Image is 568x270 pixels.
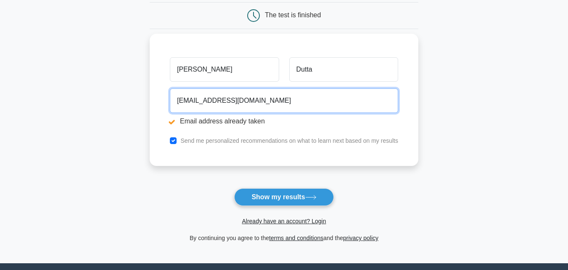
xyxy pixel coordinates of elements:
a: terms and conditions [269,235,323,241]
button: Show my results [234,188,333,206]
div: The test is finished [265,11,321,19]
label: Send me personalized recommendations on what to learn next based on my results [180,137,398,144]
a: privacy policy [343,235,378,241]
input: First name [170,57,279,82]
div: By continuing you agree to the and the [145,233,423,243]
input: Email [170,88,398,113]
li: Email address already taken [170,116,398,126]
a: Already have an account? Login [242,218,326,225]
input: Last name [289,57,398,82]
